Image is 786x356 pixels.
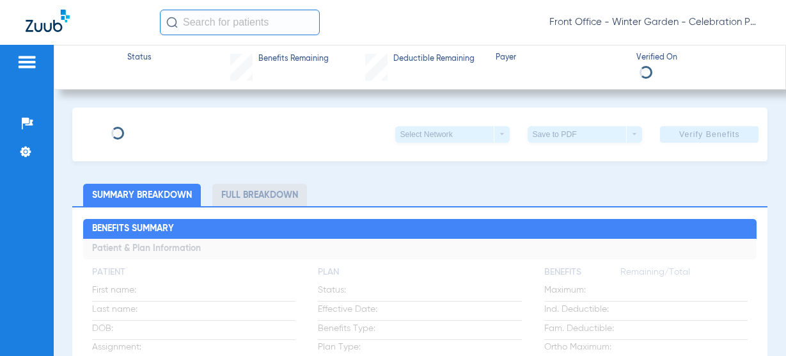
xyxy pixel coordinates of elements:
[393,54,475,65] span: Deductible Remaining
[83,184,201,206] li: Summary Breakdown
[26,10,70,32] img: Zuub Logo
[166,17,178,28] img: Search Icon
[549,16,760,29] span: Front Office - Winter Garden - Celebration Pediatric Dentistry
[212,184,307,206] li: Full Breakdown
[258,54,329,65] span: Benefits Remaining
[83,219,757,239] h2: Benefits Summary
[17,54,37,70] img: hamburger-icon
[127,53,152,64] span: Status
[636,53,766,64] span: Verified On
[160,10,320,35] input: Search for patients
[496,53,625,64] span: Payer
